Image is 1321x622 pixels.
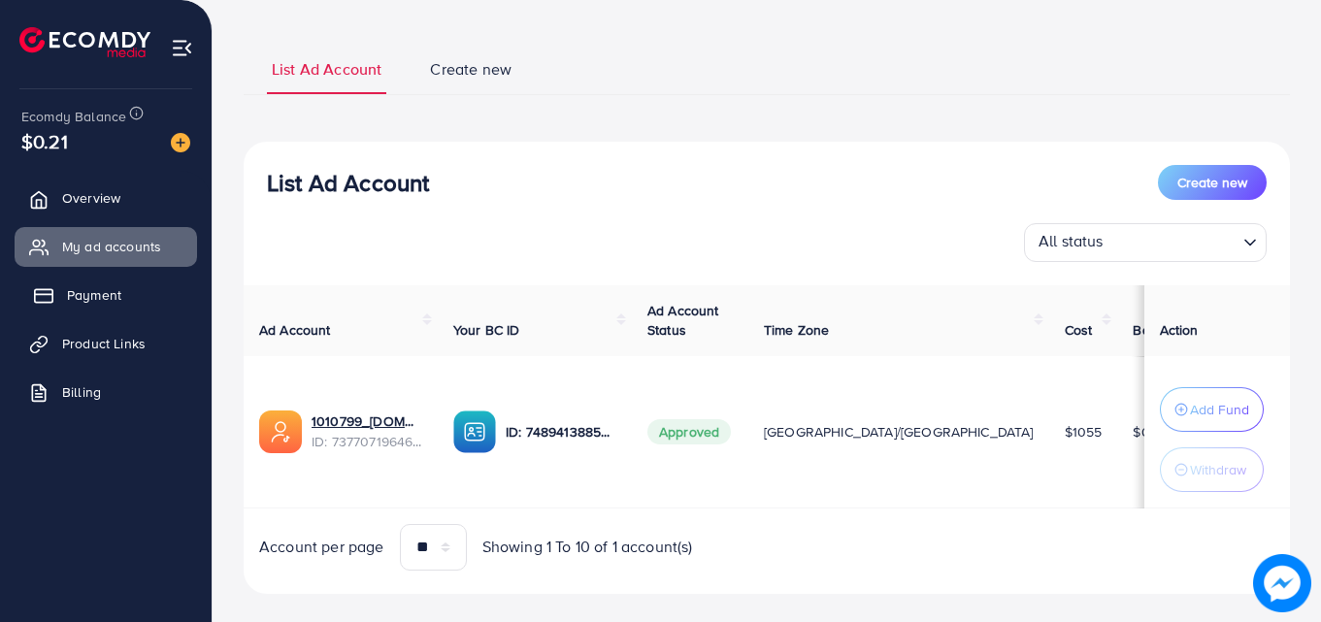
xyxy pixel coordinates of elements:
[267,169,429,197] h3: List Ad Account
[312,432,422,451] span: ID: 7377071964634038288
[62,188,120,208] span: Overview
[312,411,422,431] a: 1010799_[DOMAIN_NAME]_1717608432134
[1160,447,1264,492] button: Withdraw
[1158,165,1267,200] button: Create new
[259,410,302,453] img: ic-ads-acc.e4c84228.svg
[764,320,829,340] span: Time Zone
[15,227,197,266] a: My ad accounts
[171,133,190,152] img: image
[62,382,101,402] span: Billing
[15,276,197,314] a: Payment
[15,324,197,363] a: Product Links
[62,334,146,353] span: Product Links
[647,419,731,444] span: Approved
[21,127,68,155] span: $0.21
[15,179,197,217] a: Overview
[1177,173,1247,192] span: Create new
[506,420,616,443] p: ID: 7489413885926260744
[1190,458,1246,481] p: Withdraw
[1253,554,1311,612] img: image
[1065,320,1093,340] span: Cost
[1109,227,1236,257] input: Search for option
[19,27,150,57] img: logo
[453,320,520,340] span: Your BC ID
[430,58,512,81] span: Create new
[647,301,719,340] span: Ad Account Status
[482,536,693,558] span: Showing 1 To 10 of 1 account(s)
[15,373,197,411] a: Billing
[1160,320,1199,340] span: Action
[259,320,331,340] span: Ad Account
[171,37,193,59] img: menu
[1035,226,1107,257] span: All status
[62,237,161,256] span: My ad accounts
[1065,422,1103,442] span: $1055
[1160,387,1264,432] button: Add Fund
[764,422,1034,442] span: [GEOGRAPHIC_DATA]/[GEOGRAPHIC_DATA]
[67,285,121,305] span: Payment
[1024,223,1267,262] div: Search for option
[21,107,126,126] span: Ecomdy Balance
[259,536,384,558] span: Account per page
[453,410,496,453] img: ic-ba-acc.ded83a64.svg
[312,411,422,451] div: <span class='underline'>1010799_dokandari.pk_1717608432134</span></br>7377071964634038288
[272,58,381,81] span: List Ad Account
[1190,398,1249,421] p: Add Fund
